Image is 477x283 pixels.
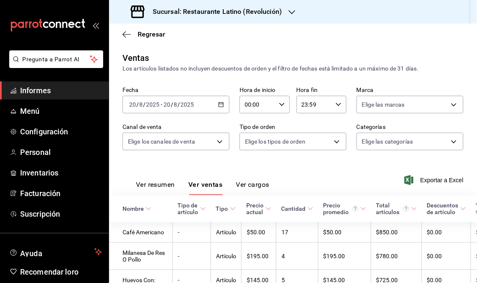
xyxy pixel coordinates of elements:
div: Precio actual [247,202,264,215]
font: Categorías [357,124,386,131]
span: Precio promedio [323,202,366,215]
font: Menú [20,107,40,115]
input: -- [174,101,178,108]
input: ---- [146,101,160,108]
span: Tipo [216,205,236,212]
font: Canal de venta [123,124,162,131]
span: Total artículos [376,202,417,215]
span: / [136,101,139,108]
button: Pregunta a Parrot AI [9,50,103,68]
font: Suscripción [20,210,60,218]
font: Ayuda [20,249,43,258]
font: Ver cargos [236,181,270,189]
span: / [178,101,180,108]
div: Precio promedio [323,202,359,215]
td: - [173,222,211,243]
font: Ver ventas [188,181,223,189]
td: $780.00 [371,242,422,270]
td: $50.00 [242,222,276,243]
font: Elige los canales de venta [128,138,195,145]
svg: El total artículos considera cambios de precios en los artículos así como costos adicionales por ... [403,205,409,212]
span: / [171,101,173,108]
div: pestañas de navegación [136,181,269,195]
span: Cantidad [282,205,313,212]
font: Tipo de orden [240,124,276,131]
span: / [143,101,146,108]
td: - [173,242,211,270]
font: Fecha [123,87,139,94]
button: Regresar [123,30,165,38]
div: Cantidad [282,205,306,212]
span: - [161,101,162,108]
td: $0.00 [422,242,471,270]
font: Inventarios [20,168,58,177]
font: Personal [20,148,51,157]
td: 17 [276,222,318,243]
font: Ver resumen [136,181,175,189]
span: Precio actual [247,202,271,215]
svg: Precio promedio = Total artículos / cantidad [352,205,359,212]
input: -- [139,101,143,108]
td: $195.00 [242,242,276,270]
font: Exportar a Excel [420,177,464,183]
input: -- [163,101,171,108]
font: Elige las marcas [362,101,405,108]
font: Pregunta a Parrot AI [23,56,80,63]
td: $850.00 [371,222,422,243]
font: Ventas [123,53,149,63]
font: Marca [357,87,374,94]
font: Elige los tipos de orden [245,138,305,145]
font: Regresar [138,30,165,38]
div: Tipo [216,205,228,212]
div: Total artículos [376,202,409,215]
span: Nombre [123,205,151,212]
td: $0.00 [422,222,471,243]
input: -- [129,101,136,108]
a: Pregunta a Parrot AI [6,61,103,70]
font: Los artículos listados no incluyen descuentos de orden y el filtro de fechas está limitado a un m... [123,65,419,72]
div: Descuentos de artículo [427,202,459,215]
font: Recomendar loro [20,267,78,276]
font: Hora fin [297,87,318,94]
font: Elige las categorías [362,138,413,145]
td: Artículo [211,242,242,270]
button: Exportar a Excel [406,175,464,185]
td: Artículo [211,222,242,243]
font: Informes [20,86,51,95]
font: Sucursal: Restaurante Latino (Revolución) [153,8,282,16]
div: Nombre [123,205,144,212]
td: Café Americano [109,222,173,243]
td: Milanesa De Res O Pollo [109,242,173,270]
button: abrir_cajón_menú [92,22,99,29]
font: Facturación [20,189,60,198]
font: Configuración [20,127,68,136]
td: $50.00 [318,222,371,243]
span: Descuentos de artículo [427,202,466,215]
span: Tipo de artículo [178,202,206,215]
input: ---- [180,101,195,108]
font: Hora de inicio [240,87,276,94]
td: $195.00 [318,242,371,270]
td: 4 [276,242,318,270]
div: Tipo de artículo [178,202,198,215]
